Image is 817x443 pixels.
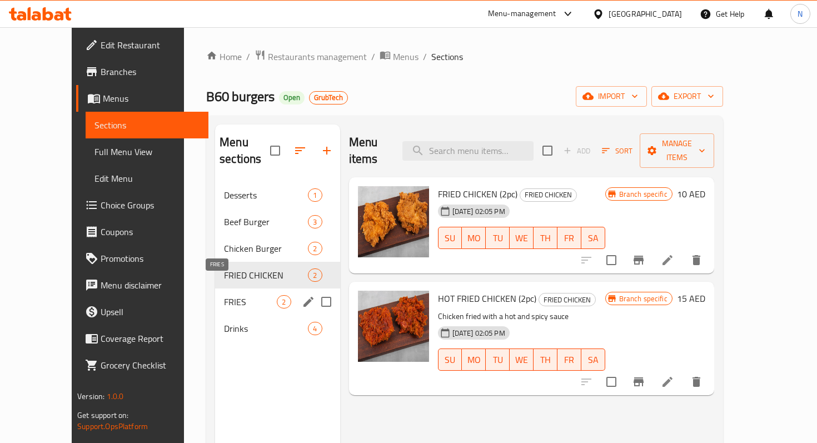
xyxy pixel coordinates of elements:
[520,188,577,202] div: FRIED CHICKEN
[101,278,199,292] span: Menu disclaimer
[602,145,632,157] span: Sort
[600,248,623,272] span: Select to update
[86,165,208,192] a: Edit Menu
[486,349,510,371] button: TU
[486,227,510,249] button: TU
[349,134,389,167] h2: Menu items
[77,419,148,434] a: Support.OpsPlatform
[287,137,313,164] span: Sort sections
[268,50,367,63] span: Restaurants management
[586,352,601,368] span: SA
[103,92,199,105] span: Menus
[462,227,486,249] button: MO
[76,272,208,298] a: Menu disclaimer
[423,50,427,63] li: /
[101,38,199,52] span: Edit Restaurant
[585,89,638,103] span: import
[308,188,322,202] div: items
[599,142,635,160] button: Sort
[615,189,672,200] span: Branch specific
[220,134,270,167] h2: Menu sections
[224,322,308,335] span: Drinks
[539,293,596,306] div: FRIED CHICKEN
[206,49,723,64] nav: breadcrumb
[308,217,321,227] span: 3
[308,323,321,334] span: 4
[255,49,367,64] a: Restaurants management
[215,182,340,208] div: Desserts1
[94,118,199,132] span: Sections
[438,349,462,371] button: SU
[224,268,308,282] span: FRIED CHICKEN
[438,227,462,249] button: SU
[107,389,124,404] span: 1.0.0
[490,230,505,246] span: TU
[539,293,595,306] span: FRIED CHICKEN
[76,245,208,272] a: Promotions
[263,139,287,162] span: Select all sections
[308,215,322,228] div: items
[393,50,419,63] span: Menus
[586,230,601,246] span: SA
[206,84,275,109] span: B60 burgers
[651,86,723,107] button: export
[300,293,317,310] button: edit
[581,349,605,371] button: SA
[76,58,208,85] a: Branches
[101,332,199,345] span: Coverage Report
[576,86,647,107] button: import
[443,230,458,246] span: SU
[559,142,595,160] span: Add item
[466,230,481,246] span: MO
[215,262,340,288] div: FRIED CHICKEN2
[438,290,536,307] span: HOT FRIED CHICKEN (2pc)
[77,408,128,422] span: Get support on:
[683,247,710,273] button: delete
[600,370,623,394] span: Select to update
[448,328,510,339] span: [DATE] 02:05 PM
[246,50,250,63] li: /
[640,133,714,168] button: Manage items
[462,349,486,371] button: MO
[215,235,340,262] div: Chicken Burger2
[448,206,510,217] span: [DATE] 02:05 PM
[562,352,577,368] span: FR
[310,93,347,102] span: GrubTech
[279,93,305,102] span: Open
[514,230,529,246] span: WE
[490,352,505,368] span: TU
[224,242,308,255] div: Chicken Burger
[101,359,199,372] span: Grocery Checklist
[86,138,208,165] a: Full Menu View
[101,225,199,238] span: Coupons
[308,242,322,255] div: items
[438,186,517,202] span: FRIED CHICKEN (2pc)
[402,141,534,161] input: search
[277,295,291,308] div: items
[76,352,208,379] a: Grocery Checklist
[279,91,305,104] div: Open
[615,293,672,304] span: Branch specific
[660,89,714,103] span: export
[76,85,208,112] a: Menus
[625,369,652,395] button: Branch-specific-item
[538,230,553,246] span: TH
[101,65,199,78] span: Branches
[215,177,340,346] nav: Menu sections
[224,188,308,202] span: Desserts
[562,230,577,246] span: FR
[595,142,640,160] span: Sort items
[661,375,674,389] a: Edit menu item
[224,215,308,228] div: Beef Burger
[308,243,321,254] span: 2
[308,322,322,335] div: items
[557,227,581,249] button: FR
[277,297,290,307] span: 2
[609,8,682,20] div: [GEOGRAPHIC_DATA]
[534,227,557,249] button: TH
[683,369,710,395] button: delete
[677,291,705,306] h6: 15 AED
